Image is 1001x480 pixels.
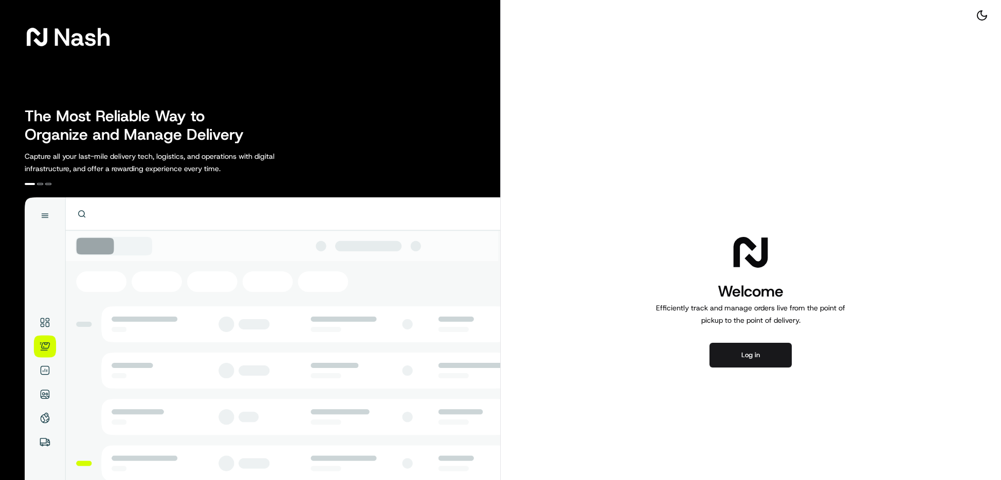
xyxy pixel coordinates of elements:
h2: The Most Reliable Way to Organize and Manage Delivery [25,107,255,144]
p: Efficiently track and manage orders live from the point of pickup to the point of delivery. [652,302,849,326]
p: Capture all your last-mile delivery tech, logistics, and operations with digital infrastructure, ... [25,150,321,175]
span: Nash [53,27,111,47]
h1: Welcome [652,281,849,302]
button: Log in [709,343,792,367]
